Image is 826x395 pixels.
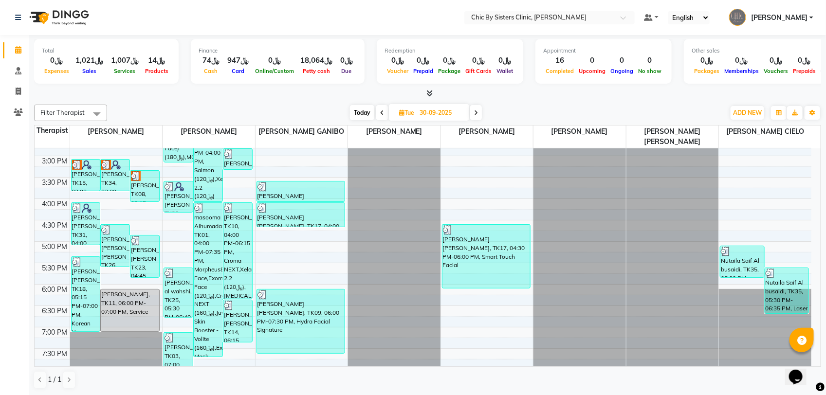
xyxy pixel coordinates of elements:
div: 6:30 PM [40,306,70,316]
span: [PERSON_NAME] [441,126,533,138]
div: [PERSON_NAME] [PERSON_NAME], TK06, 03:30 PM-04:00 PM, Laser Full Face [257,181,345,201]
span: ADD NEW [733,109,762,116]
div: [PERSON_NAME], TK34, 03:00 PM-03:45 PM, Follow Up [101,160,129,191]
iframe: chat widget [785,356,816,385]
span: Wallet [494,68,515,74]
div: masooma Alhumadani, TK01, 04:00 PM-07:35 PM, Morpheus8 Face,Exomide Face (﷼120),Croma NEXT (﷼160)... [194,203,222,357]
div: ﷼1,007 [107,55,143,66]
div: [PERSON_NAME], TK33, 02:45 PM-03:15 PM, Consultation [223,149,252,169]
div: 16 [543,55,576,66]
div: 5:00 PM [40,242,70,252]
img: logo [25,4,92,31]
div: ﷼0 [411,55,436,66]
button: ADD NEW [731,106,764,120]
span: Filter Therapist [40,108,85,116]
span: Voucher [385,68,411,74]
div: [PERSON_NAME], TK10, 04:00 PM-06:15 PM, Croma NEXT,Xeladerm 2.2 (﷼120),[MEDICAL_DATA] Upper Face ... [223,203,252,299]
span: [PERSON_NAME] [533,126,626,138]
div: Therapist [35,126,70,136]
div: ﷼74 [199,55,223,66]
span: Memberships [722,68,761,74]
span: [PERSON_NAME] [70,126,163,138]
span: Cash [202,68,220,74]
div: 7:30 PM [40,349,70,359]
div: 3:00 PM [40,156,70,166]
div: 4:30 PM [40,220,70,231]
div: [PERSON_NAME] [PERSON_NAME], TK23, 04:45 PM-05:45 PM, Derma Fillers (1 ml) - [MEDICAL_DATA] Defyne [130,235,159,277]
span: [PERSON_NAME] [PERSON_NAME] [626,126,719,148]
div: Appointment [543,47,664,55]
div: [PERSON_NAME] [PERSON_NAME], TK18, 05:15 PM-07:00 PM, Korean Upper Face,Derma Fillers (1 ml) - [M... [72,257,100,331]
span: Online/Custom [253,68,296,74]
span: Due [339,68,354,74]
span: Services [112,68,138,74]
div: [PERSON_NAME] Mubarak [PERSON_NAME], TK02, 01:30 PM-04:00 PM, Salmon (﷼120),Xeladerm 2.2 (﷼120) [194,95,222,201]
div: ﷼0 [722,55,761,66]
div: 5:30 PM [40,263,70,273]
div: Nutaila Saif Al busaidi, TK35, 05:00 PM-05:45 PM, Laser Full Arms [720,246,764,277]
div: 4:00 PM [40,199,70,209]
div: [PERSON_NAME] [PERSON_NAME], TK28, 03:30 PM-04:15 PM, Korean Full Face [164,181,193,212]
div: [PERSON_NAME] [PERSON_NAME], TK09, 06:00 PM-07:30 PM, Hydra Facial Signature [257,289,345,353]
span: [PERSON_NAME] GANIBO [256,126,348,138]
span: Products [143,68,171,74]
div: [PERSON_NAME], TK08, 03:15 PM-04:00 PM, Consultation [130,171,159,201]
div: ﷼1,021 [72,55,107,66]
span: No show [636,68,664,74]
div: 0 [636,55,664,66]
span: Sales [80,68,99,74]
div: ﷼0 [436,55,463,66]
div: ﷼0 [494,55,515,66]
span: Package [436,68,463,74]
div: ﷼947 [223,55,253,66]
span: Card [229,68,247,74]
div: Finance [199,47,357,55]
div: ﷼0 [253,55,296,66]
div: 0 [608,55,636,66]
img: MINU JAYARAJ [729,9,746,26]
div: [PERSON_NAME], TK11, 06:00 PM-07:00 PM, Service [101,289,159,331]
span: Prepaids [790,68,818,74]
div: [PERSON_NAME] [PERSON_NAME], TK17, 04:30 PM-06:00 PM, Smart Touch Facial [442,225,531,288]
span: Prepaid [411,68,436,74]
input: 2025-09-30 [417,106,465,120]
div: [PERSON_NAME] al wahshi, TK25, 05:30 PM-06:40 PM, PB Serum Slim,MCCM lipo (﷼40) [164,268,193,317]
div: [PERSON_NAME] [PERSON_NAME] [PERSON_NAME], TK26, 04:30 PM-05:30 PM, Derma Fillers (1 ml) - [MEDIC... [101,225,129,267]
div: [PERSON_NAME] [PERSON_NAME], TK14, 06:15 PM-07:15 PM, Exocobio (Exosomes Hair) [223,300,252,342]
div: ﷼0 [336,55,357,66]
div: ﷼14 [143,55,171,66]
span: 1 / 1 [48,375,61,385]
div: Redemption [385,47,515,55]
div: 3:30 PM [40,178,70,188]
div: [PERSON_NAME], TK15, 03:00 PM-03:45 PM, Follow Up [72,160,100,191]
span: [PERSON_NAME] [348,126,441,138]
span: Gift Cards [463,68,494,74]
span: Vouchers [761,68,790,74]
span: Expenses [42,68,72,74]
span: [PERSON_NAME] [751,13,808,23]
span: Packages [692,68,722,74]
div: 0 [576,55,608,66]
div: ﷼18,064 [296,55,336,66]
span: Upcoming [576,68,608,74]
div: ﷼0 [42,55,72,66]
span: Tue [397,109,417,116]
span: Completed [543,68,576,74]
span: [PERSON_NAME] [163,126,255,138]
div: ﷼0 [790,55,818,66]
span: Today [350,105,374,120]
div: ﷼0 [463,55,494,66]
div: [PERSON_NAME] [PERSON_NAME], TK31, 04:00 PM-05:00 PM, Lip Dissolving - Hyalunoradise [72,203,100,245]
div: ﷼0 [692,55,722,66]
div: Nutaila Saif Al busaidi, TK35, 05:30 PM-06:35 PM, Laser Underarms,Laser Full Arms,Laser Full Biki... [765,268,809,313]
span: Ongoing [608,68,636,74]
div: 7:00 PM [40,327,70,338]
div: [PERSON_NAME] [PERSON_NAME], TK17, 04:00 PM-04:35 PM, Laser Underarms [257,203,345,227]
div: 6:00 PM [40,285,70,295]
div: Total [42,47,171,55]
div: ﷼0 [761,55,790,66]
span: Petty cash [300,68,332,74]
span: [PERSON_NAME] CIELO [719,126,811,138]
div: ﷼0 [385,55,411,66]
